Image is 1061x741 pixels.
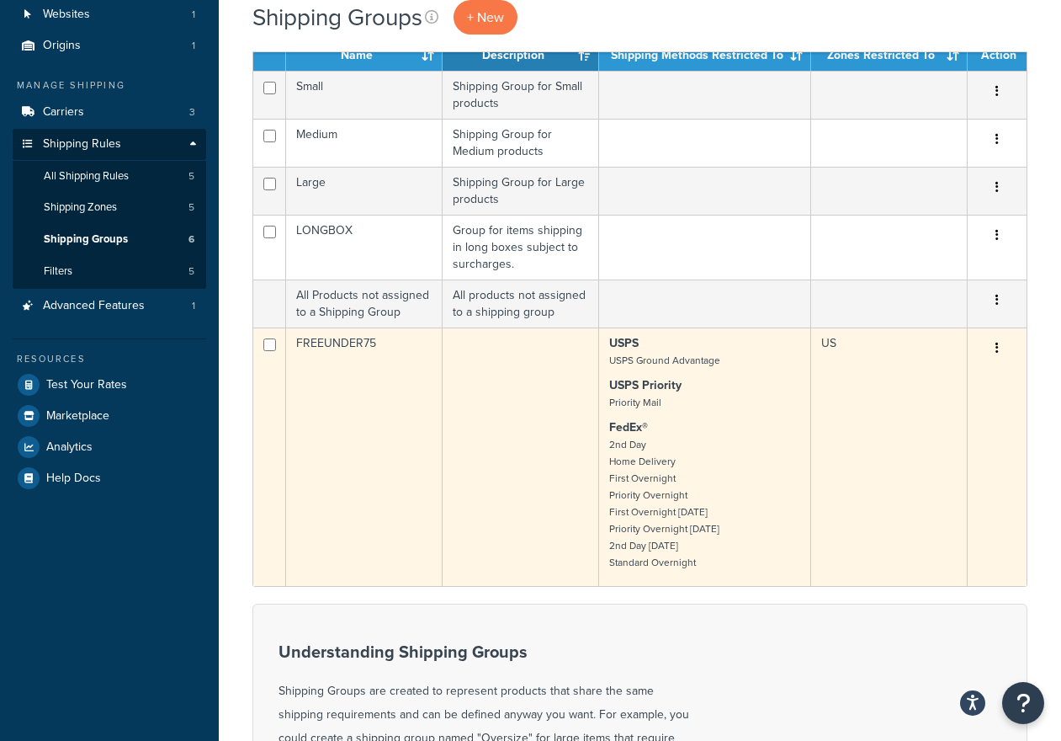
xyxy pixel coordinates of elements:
[467,8,504,27] span: + New
[1002,682,1044,724] button: Open Resource Center
[13,352,206,366] div: Resources
[609,376,682,394] strong: USPS Priority
[13,129,206,289] li: Shipping Rules
[46,440,93,455] span: Analytics
[13,192,206,223] a: Shipping Zones 5
[252,1,422,34] h1: Shipping Groups
[286,328,443,586] td: FREEUNDER75
[13,129,206,160] a: Shipping Rules
[192,39,195,53] span: 1
[286,71,443,119] td: Small
[609,353,720,368] small: USPS Ground Advantage
[286,215,443,280] td: LONGBOX
[13,224,206,255] li: Shipping Groups
[279,642,699,661] h3: Understanding Shipping Groups
[13,224,206,255] a: Shipping Groups 6
[609,418,648,436] strong: FedEx®
[609,334,639,352] strong: USPS
[44,169,129,184] span: All Shipping Rules
[13,97,206,128] li: Carriers
[13,432,206,462] a: Analytics
[443,40,599,71] th: Description: activate to sort column ascending
[188,200,194,215] span: 5
[44,232,128,247] span: Shipping Groups
[13,291,206,322] li: Advanced Features
[43,299,145,313] span: Advanced Features
[189,105,195,120] span: 3
[188,264,194,279] span: 5
[46,472,101,486] span: Help Docs
[13,401,206,431] a: Marketplace
[811,40,968,71] th: Zones Restricted To: activate to sort column ascending
[13,161,206,192] a: All Shipping Rules 5
[188,169,194,184] span: 5
[43,105,84,120] span: Carriers
[13,291,206,322] a: Advanced Features 1
[46,378,127,392] span: Test Your Rates
[44,264,72,279] span: Filters
[13,256,206,287] a: Filters 5
[13,161,206,192] li: All Shipping Rules
[188,232,194,247] span: 6
[13,256,206,287] li: Filters
[192,299,195,313] span: 1
[46,409,109,424] span: Marketplace
[43,39,81,53] span: Origins
[599,40,810,71] th: Shipping Methods Restricted To: activate to sort column ascending
[443,119,599,167] td: Shipping Group for Medium products
[13,370,206,400] a: Test Your Rates
[968,40,1027,71] th: Action
[43,137,121,152] span: Shipping Rules
[13,78,206,93] div: Manage Shipping
[286,167,443,215] td: Large
[13,192,206,223] li: Shipping Zones
[286,40,443,71] th: Name: activate to sort column ascending
[13,30,206,61] li: Origins
[192,8,195,22] span: 1
[811,328,968,586] td: US
[43,8,90,22] span: Websites
[44,200,117,215] span: Shipping Zones
[286,119,443,167] td: Medium
[609,437,719,570] small: 2nd Day Home Delivery First Overnight Priority Overnight First Overnight [DATE] Priority Overnigh...
[609,395,661,410] small: Priority Mail
[443,71,599,119] td: Shipping Group for Small products
[443,215,599,280] td: Group for items shipping in long boxes subject to surcharges.
[443,167,599,215] td: Shipping Group for Large products
[13,30,206,61] a: Origins 1
[13,97,206,128] a: Carriers 3
[286,280,443,328] td: All Products not assigned to a Shipping Group
[443,280,599,328] td: All products not assigned to a shipping group
[13,463,206,493] a: Help Docs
